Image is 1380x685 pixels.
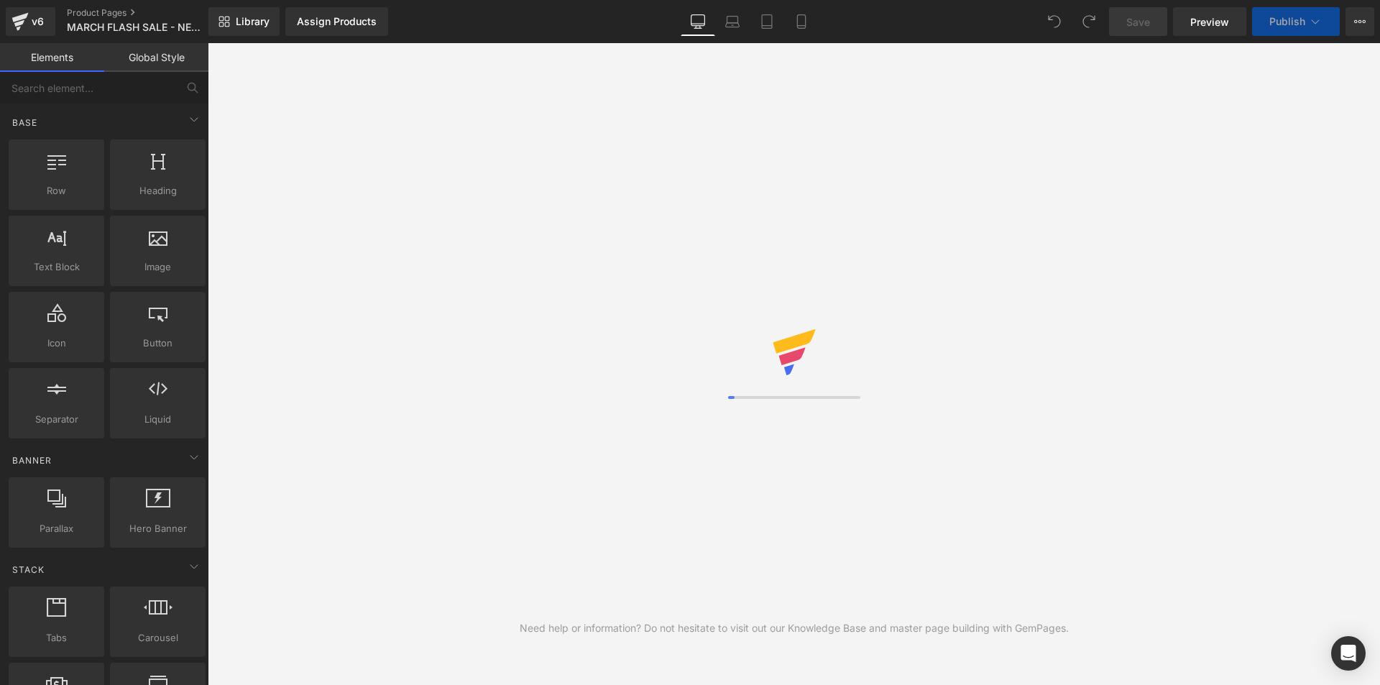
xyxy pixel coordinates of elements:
span: MARCH FLASH SALE - NECK RIGHT PRO PLUS [67,22,205,33]
a: Laptop [715,7,750,36]
span: Publish [1269,16,1305,27]
span: Separator [13,412,100,427]
div: Need help or information? Do not hesitate to visit out our Knowledge Base and master page buildin... [520,620,1069,636]
div: Open Intercom Messenger [1331,636,1366,671]
span: Parallax [13,521,100,536]
span: Library [236,15,270,28]
a: Global Style [104,43,208,72]
a: v6 [6,7,55,36]
div: Assign Products [297,16,377,27]
a: Desktop [681,7,715,36]
span: Hero Banner [114,521,201,536]
span: Carousel [114,630,201,645]
span: Preview [1190,14,1229,29]
span: Row [13,183,100,198]
button: Undo [1040,7,1069,36]
div: v6 [29,12,47,31]
a: Product Pages [67,7,232,19]
span: Stack [11,563,46,576]
button: More [1345,7,1374,36]
button: Publish [1252,7,1340,36]
span: Icon [13,336,100,351]
a: Mobile [784,7,819,36]
span: Text Block [13,259,100,275]
span: Image [114,259,201,275]
span: Liquid [114,412,201,427]
span: Tabs [13,630,100,645]
a: Preview [1173,7,1246,36]
span: Save [1126,14,1150,29]
a: New Library [208,7,280,36]
span: Button [114,336,201,351]
button: Redo [1075,7,1103,36]
a: Tablet [750,7,784,36]
span: Banner [11,454,53,467]
span: Base [11,116,39,129]
span: Heading [114,183,201,198]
